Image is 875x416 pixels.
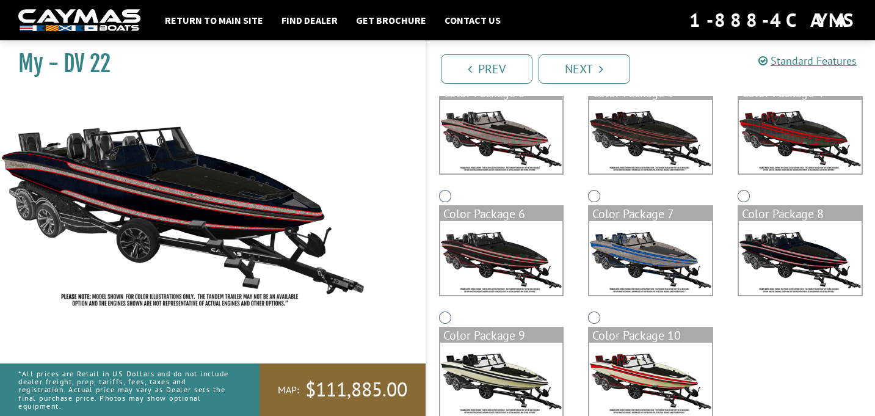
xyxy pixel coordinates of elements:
[739,221,862,294] img: color_package_369.png
[589,328,712,343] div: Color Package 10
[758,54,857,68] a: Standard Features
[438,12,507,28] a: Contact Us
[350,12,432,28] a: Get Brochure
[440,343,563,416] img: color_package_370.png
[589,100,712,173] img: color_package_365.png
[689,7,857,34] div: 1-888-4CAYMAS
[440,221,563,294] img: color_package_367.png
[441,54,532,84] a: Prev
[305,377,407,403] span: $111,885.00
[275,12,344,28] a: Find Dealer
[159,12,269,28] a: Return to main site
[440,328,563,343] div: Color Package 9
[18,363,232,416] p: *All prices are Retail in US Dollars and do not include dealer freight, prep, tariffs, fees, taxe...
[440,100,563,173] img: color_package_364.png
[589,221,712,294] img: color_package_368.png
[18,9,140,32] img: white-logo-c9c8dbefe5ff5ceceb0f0178aa75bf4bb51f6bca0971e226c86eb53dfe498488.png
[589,206,712,221] div: Color Package 7
[440,206,563,221] div: Color Package 6
[739,206,862,221] div: Color Package 8
[278,384,299,396] span: MAP:
[739,100,862,173] img: color_package_366.png
[539,54,630,84] a: Next
[18,50,395,78] h1: My - DV 22
[260,363,426,416] a: MAP:$111,885.00
[589,343,712,416] img: color_package_371.png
